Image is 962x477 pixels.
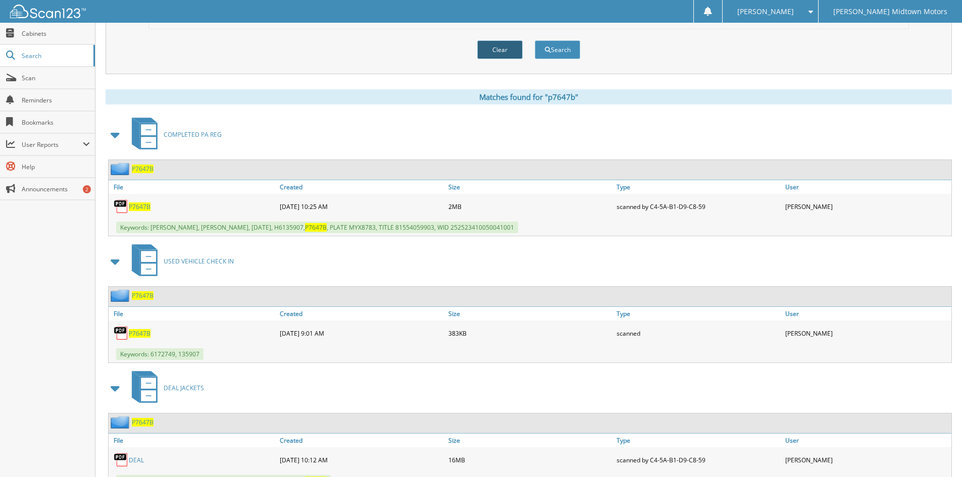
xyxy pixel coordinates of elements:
[22,140,83,149] span: User Reports
[10,5,86,18] img: scan123-logo-white.svg
[783,323,951,343] div: [PERSON_NAME]
[614,434,783,447] a: Type
[109,434,277,447] a: File
[446,307,615,321] a: Size
[477,40,523,59] button: Clear
[132,291,154,300] a: P7647B
[446,434,615,447] a: Size
[277,307,446,321] a: Created
[446,323,615,343] div: 383KB
[614,323,783,343] div: scanned
[277,196,446,217] div: [DATE] 10:25 AM
[22,185,90,193] span: Announcements
[22,163,90,171] span: Help
[129,202,150,211] a: P7647B
[783,450,951,470] div: [PERSON_NAME]
[164,257,234,266] span: USED VEHICLE CHECK IN
[277,180,446,194] a: Created
[164,130,222,139] span: COMPLETED PA REG
[109,307,277,321] a: File
[446,180,615,194] a: Size
[783,180,951,194] a: User
[129,329,150,338] a: P7647B
[446,196,615,217] div: 2MB
[132,418,154,427] a: P7647B
[132,165,154,173] a: P7647B
[114,452,129,467] img: PDF.png
[109,180,277,194] a: File
[305,223,327,232] span: P7647B
[116,348,204,360] span: Keywords: 6172749, 135907
[614,180,783,194] a: Type
[164,384,204,392] span: DEAL JACKETS
[614,307,783,321] a: Type
[126,368,204,408] a: DEAL JACKETS
[783,307,951,321] a: User
[614,196,783,217] div: scanned by C4-5A-B1-D9-C8-59
[111,416,132,429] img: folder2.png
[83,185,91,193] div: 2
[783,434,951,447] a: User
[22,118,90,127] span: Bookmarks
[783,196,951,217] div: [PERSON_NAME]
[116,222,518,233] span: Keywords: [PERSON_NAME], [PERSON_NAME], [DATE], H6135907, , PLATE MYX8783, TITLE 81554059903, WID...
[114,199,129,214] img: PDF.png
[446,450,615,470] div: 16MB
[277,323,446,343] div: [DATE] 9:01 AM
[277,450,446,470] div: [DATE] 10:12 AM
[22,96,90,104] span: Reminders
[111,289,132,302] img: folder2.png
[106,89,952,104] div: Matches found for "p7647b"
[22,51,88,60] span: Search
[126,115,222,154] a: COMPLETED PA REG
[126,241,234,281] a: USED VEHICLE CHECK IN
[833,9,947,15] span: [PERSON_NAME] Midtown Motors
[614,450,783,470] div: scanned by C4-5A-B1-D9-C8-59
[111,163,132,175] img: folder2.png
[737,9,794,15] span: [PERSON_NAME]
[22,29,90,38] span: Cabinets
[535,40,580,59] button: Search
[114,326,129,341] img: PDF.png
[22,74,90,82] span: Scan
[129,456,144,464] a: DEAL
[277,434,446,447] a: Created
